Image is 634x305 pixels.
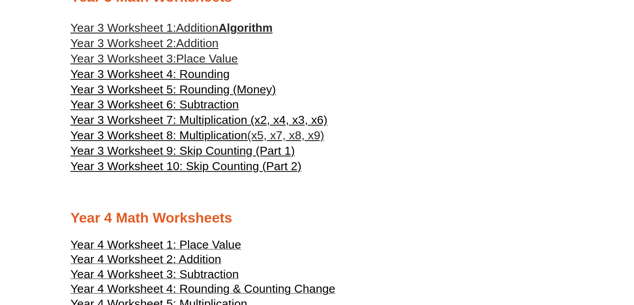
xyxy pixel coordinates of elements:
span: Year 3 Worksheet 1: [70,21,176,34]
a: Year 3 Worksheet 8: Multiplication(x5, x7, x8, x9) [70,128,324,143]
a: Year 3 Worksheet 10: Skip Counting (Part 2) [70,159,302,174]
span: Year 3 Worksheet 7: Multiplication (x2, x4, x3, x6) [70,113,328,126]
span: Addition [176,37,218,50]
h2: Year 4 Math Worksheets [70,209,564,227]
a: Year 3 Worksheet 6: Subtraction [70,97,239,112]
a: Year 3 Worksheet 1:AdditionAlgorithm [70,21,273,34]
span: Year 3 Worksheet 6: Subtraction [70,98,239,111]
span: Year 4 Worksheet 4: Rounding & Counting Change [70,282,335,295]
a: Year 3 Worksheet 3:Place Value [70,51,238,67]
a: Year 4 Worksheet 3: Subtraction [70,272,239,280]
a: Year 4 Worksheet 1: Place Value [70,242,241,251]
span: Year 4 Worksheet 1: Place Value [70,238,241,251]
iframe: Chat Widget [483,205,634,305]
span: Year 4 Worksheet 3: Subtraction [70,268,239,281]
span: Year 3 Worksheet 4: Rounding [70,67,230,81]
span: Year 3 Worksheet 2: [70,37,176,50]
a: Year 3 Worksheet 9: Skip Counting (Part 1) [70,143,295,159]
span: (x5, x7, x8, x9) [247,129,324,142]
a: Year 4 Worksheet 4: Rounding & Counting Change [70,286,335,295]
span: Place Value [176,52,238,65]
span: Year 4 Worksheet 2: Addition [70,253,221,266]
span: Year 3 Worksheet 8: Multiplication [70,129,247,142]
a: Year 3 Worksheet 5: Rounding (Money) [70,82,276,97]
span: Year 3 Worksheet 10: Skip Counting (Part 2) [70,160,302,173]
a: Year 3 Worksheet 7: Multiplication (x2, x4, x3, x6) [70,112,328,128]
a: Year 3 Worksheet 4: Rounding [70,67,230,82]
span: Year 3 Worksheet 3: [70,52,176,65]
span: Year 3 Worksheet 5: Rounding (Money) [70,83,276,96]
a: Year 3 Worksheet 2:Addition [70,36,218,51]
a: Year 4 Worksheet 2: Addition [70,257,221,265]
span: Year 3 Worksheet 9: Skip Counting (Part 1) [70,144,295,157]
span: Addition [176,21,218,34]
